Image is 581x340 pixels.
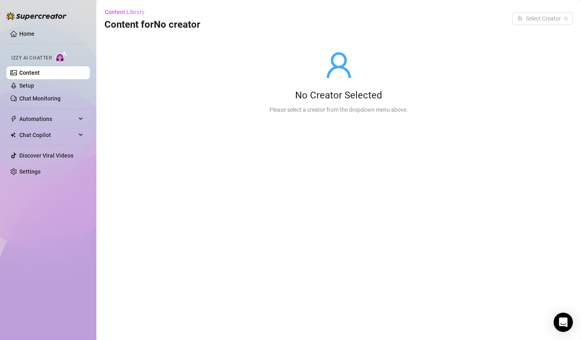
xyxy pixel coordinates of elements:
[19,168,41,175] a: Settings
[55,51,67,63] img: AI Chatter
[564,16,569,21] span: team
[19,95,61,102] a: Chat Monitoring
[11,54,52,62] span: Izzy AI Chatter
[104,18,200,31] h3: Content for No creator
[104,6,151,18] button: Content Library
[105,9,145,15] span: Content Library
[19,31,35,37] a: Home
[269,105,408,114] div: Please select a creator from the dropdown menu above.
[19,70,40,76] a: Content
[19,82,34,89] a: Setup
[10,116,17,122] span: thunderbolt
[10,132,16,138] img: Chat Copilot
[19,129,76,141] span: Chat Copilot
[324,51,353,80] span: user
[269,89,408,102] div: No Creator Selected
[19,152,73,159] a: Discover Viral Videos
[6,12,67,20] img: logo-BBDzfeDw.svg
[19,113,76,125] span: Automations
[554,313,573,332] div: Open Intercom Messenger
